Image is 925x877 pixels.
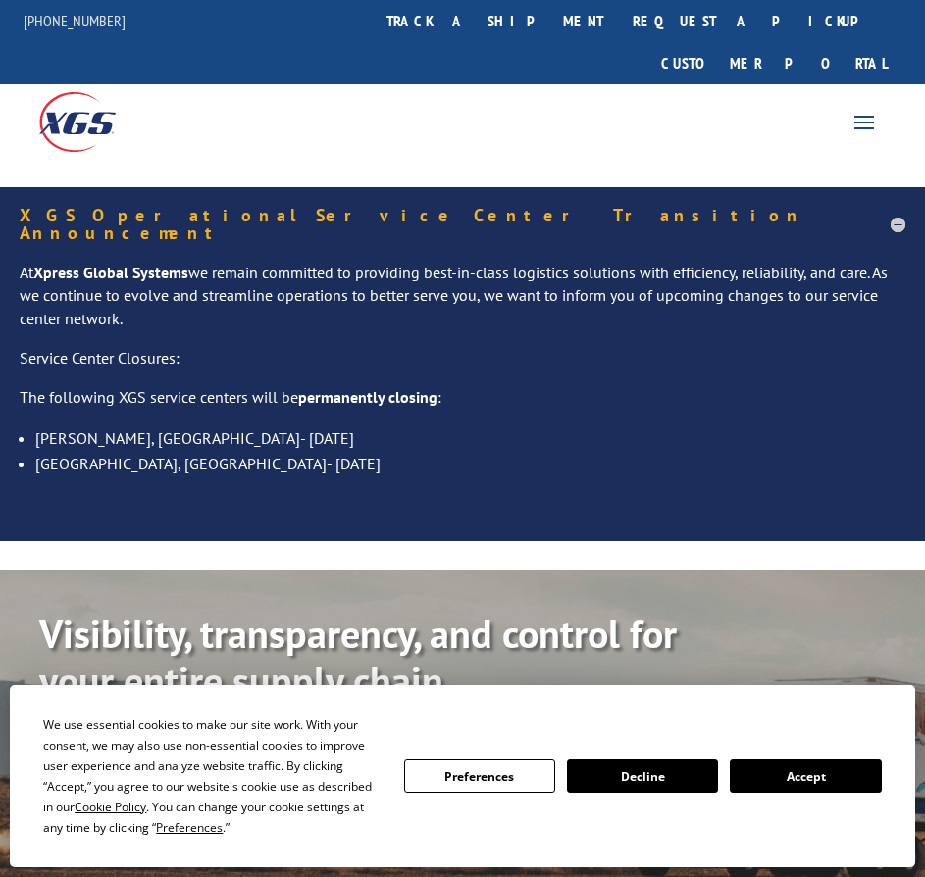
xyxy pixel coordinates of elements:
b: Visibility, transparency, and control for your entire supply chain. [39,608,677,706]
li: [PERSON_NAME], [GEOGRAPHIC_DATA]- [DATE] [35,425,905,451]
div: Cookie Consent Prompt [10,685,915,867]
p: The following XGS service centers will be : [20,386,905,425]
button: Decline [567,759,718,793]
a: [PHONE_NUMBER] [24,11,126,30]
h5: XGS Operational Service Center Transition Announcement [20,207,905,242]
button: Accept [730,759,881,793]
span: Cookie Policy [75,799,146,815]
strong: permanently closing [298,387,437,407]
span: Preferences [156,819,223,836]
p: At we remain committed to providing best-in-class logistics solutions with efficiency, reliabilit... [20,262,905,347]
strong: Xpress Global Systems [33,263,188,282]
button: Preferences [404,759,555,793]
div: We use essential cookies to make our site work. With your consent, we may also use non-essential ... [43,714,380,838]
li: [GEOGRAPHIC_DATA], [GEOGRAPHIC_DATA]- [DATE] [35,451,905,476]
u: Service Center Closures: [20,348,180,367]
a: Customer Portal [646,42,901,84]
